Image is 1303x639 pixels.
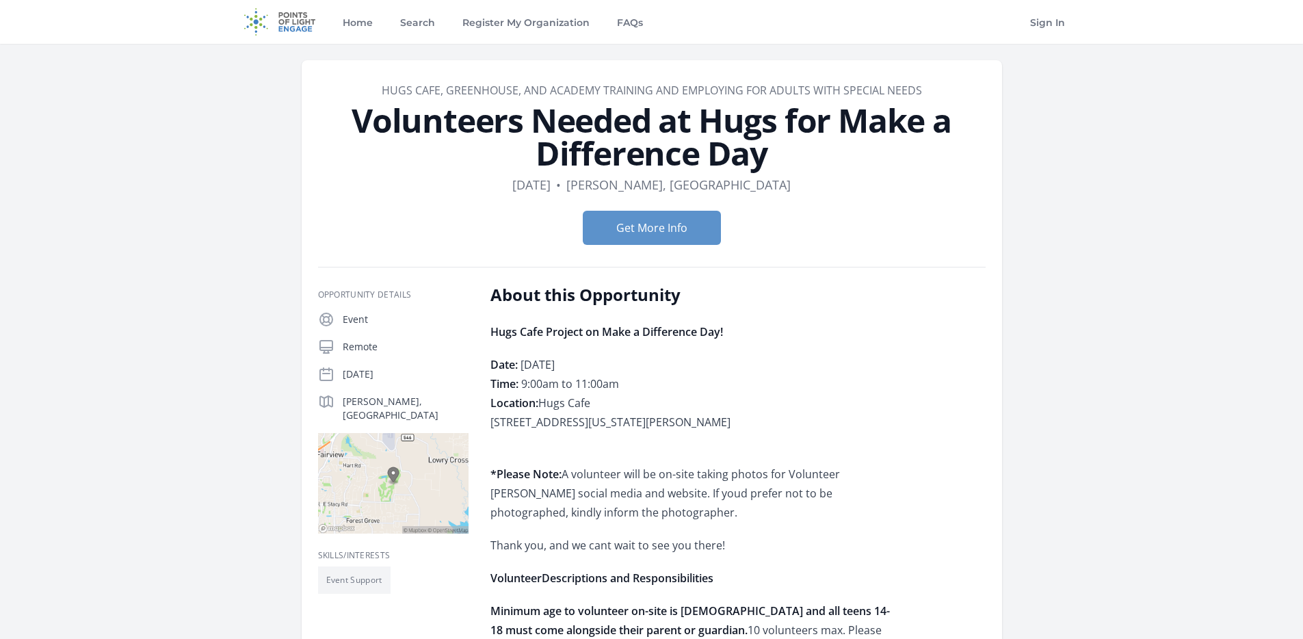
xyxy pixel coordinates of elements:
[318,433,469,534] img: Map
[490,376,518,391] strong: Time:
[490,395,538,410] strong: Location:
[490,467,562,482] strong: *Please Note:
[490,357,518,372] strong: Date:
[318,104,986,170] h1: Volunteers Needed at Hugs for Make a Difference Day
[490,571,713,586] strong: VolunteerDescriptions and Responsibilities
[490,445,891,522] p: A volunteer will be on-site taking photos for Volunteer [PERSON_NAME] social media and website. I...
[512,175,551,194] dd: [DATE]
[490,536,891,555] p: Thank you, and we cant wait to see you there!
[318,289,469,300] h3: Opportunity Details
[583,211,721,245] button: Get More Info
[490,284,891,306] h2: About this Opportunity
[566,175,791,194] dd: [PERSON_NAME], [GEOGRAPHIC_DATA]
[343,313,469,326] p: Event
[490,603,890,638] strong: Minimum age to volunteer on-site is [DEMOGRAPHIC_DATA] and all teens 14-18 must come alongside th...
[556,175,561,194] div: •
[521,357,555,372] span: [DATE]
[521,376,619,391] span: 9:00am to 11:00am
[318,566,391,594] li: Event Support
[318,550,469,561] h3: Skills/Interests
[343,340,469,354] p: Remote
[343,367,469,381] p: [DATE]
[382,83,922,98] a: Hugs Cafe, Greenhouse, and Academy Training and Employing for Adults with Special Needs
[490,324,723,339] strong: Hugs Cafe Project on Make a Difference Day!
[343,395,469,422] p: [PERSON_NAME], [GEOGRAPHIC_DATA]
